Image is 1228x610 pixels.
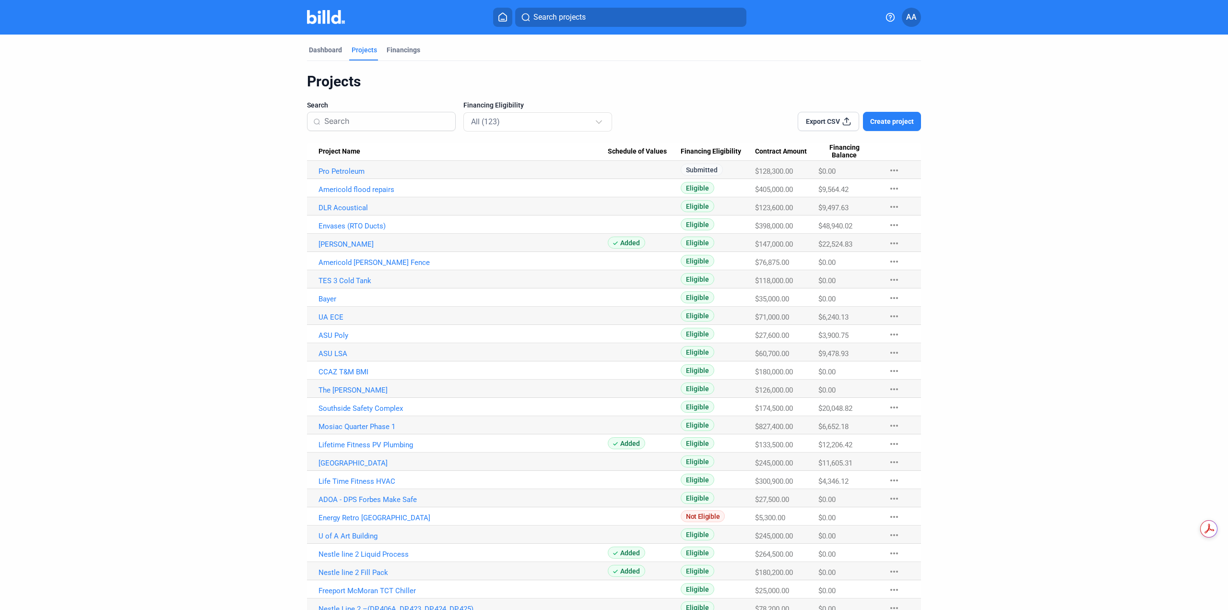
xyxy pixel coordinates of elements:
[818,586,836,595] span: $0.00
[681,147,755,156] div: Financing Eligibility
[888,402,900,413] mat-icon: more_horiz
[755,167,793,176] span: $128,300.00
[818,568,836,577] span: $0.00
[798,112,859,131] button: Export CSV
[818,295,836,303] span: $0.00
[319,495,608,504] a: ADOA - DPS Forbes Make Safe
[681,528,714,540] span: Eligible
[888,383,900,395] mat-icon: more_horiz
[818,441,852,449] span: $12,206.42
[608,147,667,156] span: Schedule of Values
[906,12,917,23] span: AA
[307,10,345,24] img: Billd Company Logo
[888,274,900,286] mat-icon: more_horiz
[818,386,836,395] span: $0.00
[755,203,793,212] span: $123,600.00
[681,310,714,322] span: Eligible
[681,182,714,194] span: Eligible
[888,347,900,359] mat-icon: more_horiz
[681,419,714,431] span: Eligible
[319,514,608,522] a: Energy Retro [GEOGRAPHIC_DATA]
[319,404,608,413] a: Southside Safety Complex
[319,422,608,431] a: Mosiac Quarter Phase 1
[471,117,500,126] mat-select-trigger: All (123)
[681,147,741,156] span: Financing Eligibility
[319,258,608,267] a: Americold [PERSON_NAME] Fence
[818,313,849,322] span: $6,240.13
[818,495,836,504] span: $0.00
[755,185,793,194] span: $405,000.00
[307,72,921,91] div: Projects
[888,511,900,523] mat-icon: more_horiz
[818,258,836,267] span: $0.00
[888,420,900,431] mat-icon: more_horiz
[319,222,608,230] a: Envases (RTO Ducts)
[818,349,849,358] span: $9,478.93
[319,203,608,212] a: DLR Acoustical
[888,438,900,450] mat-icon: more_horiz
[818,222,852,230] span: $48,940.02
[681,383,714,395] span: Eligible
[755,147,819,156] div: Contract Amount
[608,147,681,156] div: Schedule of Values
[319,331,608,340] a: ASU Poly
[681,583,714,595] span: Eligible
[681,273,714,285] span: Eligible
[755,240,793,249] span: $147,000.00
[319,368,608,376] a: CCAZ T&M BMI
[681,401,714,413] span: Eligible
[608,237,645,249] span: Added
[818,185,849,194] span: $9,564.42
[888,548,900,559] mat-icon: more_horiz
[755,147,807,156] span: Contract Amount
[888,311,900,322] mat-icon: more_horiz
[818,144,870,160] span: Financing Balance
[319,459,608,467] a: [GEOGRAPHIC_DATA]
[888,584,900,596] mat-icon: more_horiz
[863,112,921,131] button: Create project
[755,532,793,540] span: $245,000.00
[319,550,608,559] a: Nestle line 2 Liquid Process
[888,256,900,267] mat-icon: more_horiz
[818,404,852,413] span: $20,048.82
[902,8,921,27] button: AA
[755,313,789,322] span: $71,000.00
[681,437,714,449] span: Eligible
[755,295,789,303] span: $35,000.00
[324,111,449,132] input: Search
[319,313,608,322] a: UA ECE
[681,164,723,176] span: Submitted
[515,8,746,27] button: Search projects
[755,422,793,431] span: $827,400.00
[755,514,785,522] span: $5,300.00
[806,117,840,126] span: Export CSV
[755,459,793,467] span: $245,000.00
[681,364,714,376] span: Eligible
[818,368,836,376] span: $0.00
[319,386,608,395] a: The [PERSON_NAME]
[681,200,714,212] span: Eligible
[681,455,714,467] span: Eligible
[755,477,793,486] span: $300,900.00
[681,237,714,249] span: Eligible
[818,550,836,559] span: $0.00
[463,100,524,110] span: Financing Eligibility
[319,240,608,249] a: [PERSON_NAME]
[888,219,900,231] mat-icon: more_horiz
[818,459,852,467] span: $11,605.31
[608,547,645,559] span: Added
[870,117,914,126] span: Create project
[755,258,789,267] span: $76,875.00
[755,331,789,340] span: $27,600.00
[755,222,793,230] span: $398,000.00
[319,185,608,194] a: Americold flood repairs
[681,346,714,358] span: Eligible
[888,365,900,377] mat-icon: more_horiz
[387,45,420,55] div: Financings
[888,529,900,541] mat-icon: more_horiz
[319,147,608,156] div: Project Name
[681,565,714,577] span: Eligible
[352,45,377,55] div: Projects
[755,368,793,376] span: $180,000.00
[681,255,714,267] span: Eligible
